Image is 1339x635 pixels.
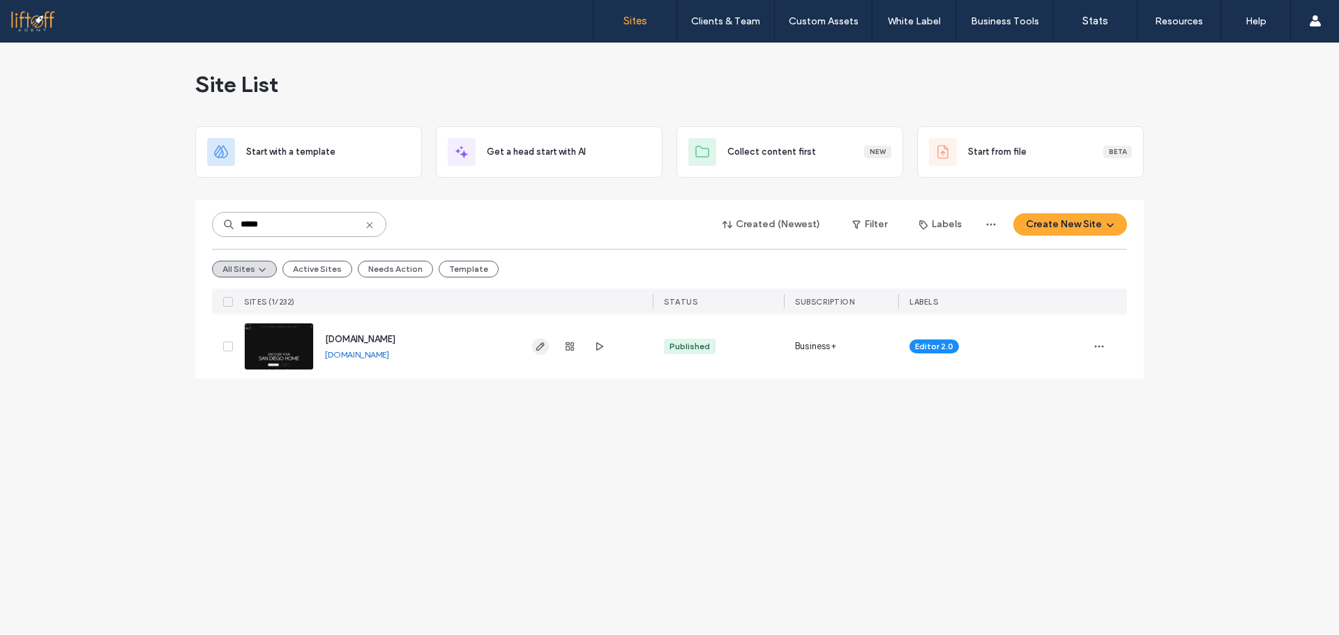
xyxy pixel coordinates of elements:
span: Site List [195,70,278,98]
div: v 4.0.25 [39,22,68,33]
a: [DOMAIN_NAME] [325,334,395,344]
label: White Label [888,15,941,27]
label: Custom Assets [789,15,858,27]
span: Get a head start with AI [487,145,586,159]
span: SITES (1/232) [244,297,295,307]
span: Editor 2.0 [915,340,953,353]
label: Clients & Team [691,15,760,27]
div: Keywords by Traffic [154,82,235,91]
div: Start from fileBeta [917,126,1144,178]
div: New [864,146,891,158]
button: Template [439,261,499,277]
span: Help [31,10,60,22]
label: Help [1246,15,1266,27]
button: Active Sites [282,261,352,277]
a: [DOMAIN_NAME] [325,349,389,360]
button: Created (Newest) [711,213,833,236]
div: Domain: [DOMAIN_NAME] [36,36,153,47]
div: Beta [1103,146,1132,158]
button: Labels [907,213,974,236]
img: website_grey.svg [22,36,33,47]
img: tab_domain_overview_orange.svg [38,81,49,92]
div: Start with a template [195,126,422,178]
label: Resources [1155,15,1203,27]
img: logo_orange.svg [22,22,33,33]
div: Get a head start with AI [436,126,663,178]
span: Start with a template [246,145,335,159]
div: Collect content firstNew [676,126,903,178]
span: STATUS [664,297,697,307]
span: SUBSCRIPTION [795,297,854,307]
label: Stats [1082,15,1108,27]
span: LABELS [909,297,938,307]
button: Create New Site [1013,213,1127,236]
label: Business Tools [971,15,1039,27]
button: All Sites [212,261,277,277]
label: Sites [623,15,647,27]
button: Filter [838,213,901,236]
span: Collect content first [727,145,816,159]
div: Domain Overview [53,82,125,91]
div: Published [669,340,710,353]
img: tab_keywords_by_traffic_grey.svg [139,81,150,92]
span: Start from file [968,145,1027,159]
span: Business+ [795,339,836,353]
button: Needs Action [358,261,433,277]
